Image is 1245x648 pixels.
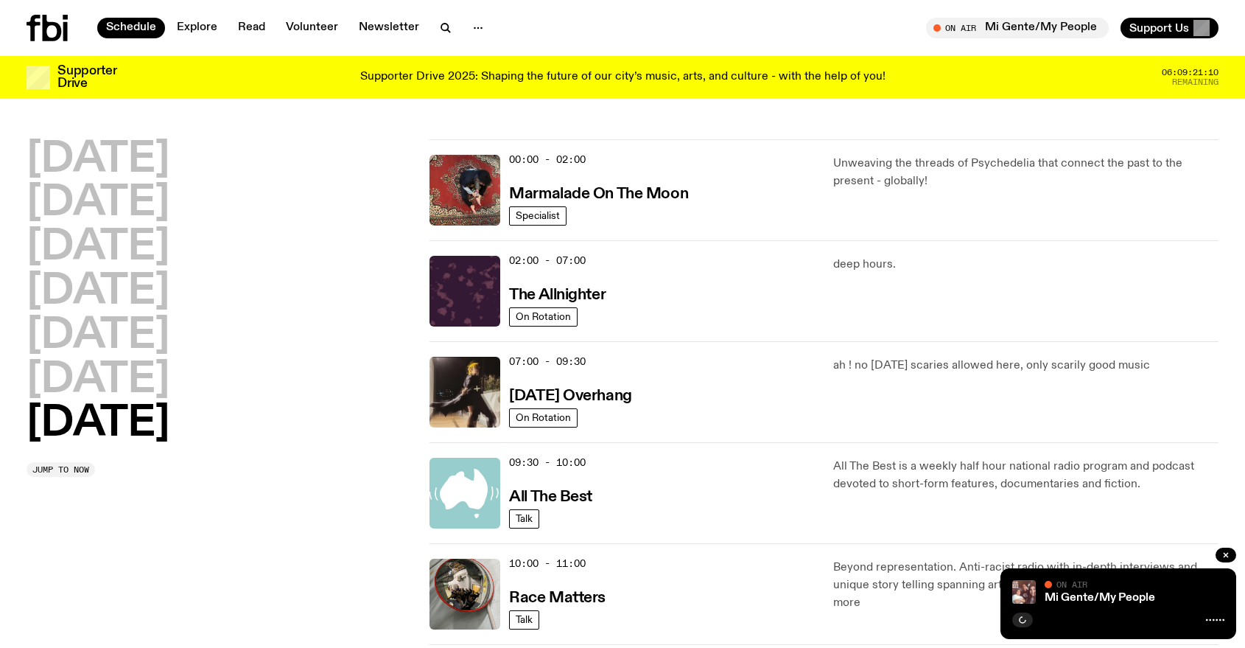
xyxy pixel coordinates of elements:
[27,139,169,181] button: [DATE]
[509,456,586,470] span: 09:30 - 10:00
[516,412,571,423] span: On Rotation
[509,184,688,202] a: Marmalade On The Moon
[360,71,885,84] p: Supporter Drive 2025: Shaping the future of our city’s music, arts, and culture - with the help o...
[97,18,165,38] a: Schedule
[1129,21,1189,35] span: Support Us
[509,153,586,167] span: 00:00 - 02:00
[27,227,169,268] button: [DATE]
[1172,78,1218,86] span: Remaining
[516,513,533,524] span: Talk
[229,18,274,38] a: Read
[509,355,586,369] span: 07:00 - 09:30
[516,210,560,221] span: Specialist
[429,559,500,630] img: A photo of the Race Matters team taken in a rear view or "blindside" mirror. A bunch of people of...
[27,360,169,401] button: [DATE]
[516,311,571,322] span: On Rotation
[509,206,567,226] a: Specialist
[509,288,606,303] h3: The Allnighter
[27,316,169,357] button: [DATE]
[509,389,631,404] h3: [DATE] Overhang
[509,487,592,505] a: All The Best
[1120,18,1218,38] button: Support Us
[509,588,606,606] a: Race Matters
[509,557,586,571] span: 10:00 - 11:00
[509,307,578,327] a: On Rotation
[27,462,95,477] button: Jump to now
[57,65,116,90] h3: Supporter Drive
[27,403,169,445] button: [DATE]
[516,614,533,625] span: Talk
[833,256,1218,274] p: deep hours.
[32,466,89,474] span: Jump to now
[1045,592,1155,604] a: Mi Gente/My People
[509,509,539,529] a: Talk
[509,590,606,606] h3: Race Matters
[509,386,631,404] a: [DATE] Overhang
[926,18,1109,38] button: On AirMi Gente/My People
[509,187,688,202] h3: Marmalade On The Moon
[833,155,1218,190] p: Unweaving the threads of Psychedelia that connect the past to the present - globally!
[429,155,500,226] img: Tommy - Persian Rug
[1162,69,1218,77] span: 06:09:21:10
[833,559,1218,612] p: Beyond representation. Anti-racist radio with in-depth interviews and unique story telling spanni...
[509,408,578,428] a: On Rotation
[509,610,539,630] a: Talk
[509,490,592,505] h3: All The Best
[27,271,169,313] button: [DATE]
[833,458,1218,493] p: All The Best is a weekly half hour national radio program and podcast devoted to short-form featu...
[27,183,169,224] button: [DATE]
[509,254,586,268] span: 02:00 - 07:00
[350,18,428,38] a: Newsletter
[277,18,347,38] a: Volunteer
[168,18,226,38] a: Explore
[1056,579,1087,589] span: On Air
[509,285,606,303] a: The Allnighter
[833,357,1218,374] p: ah ! no [DATE] scaries allowed here, only scarily good music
